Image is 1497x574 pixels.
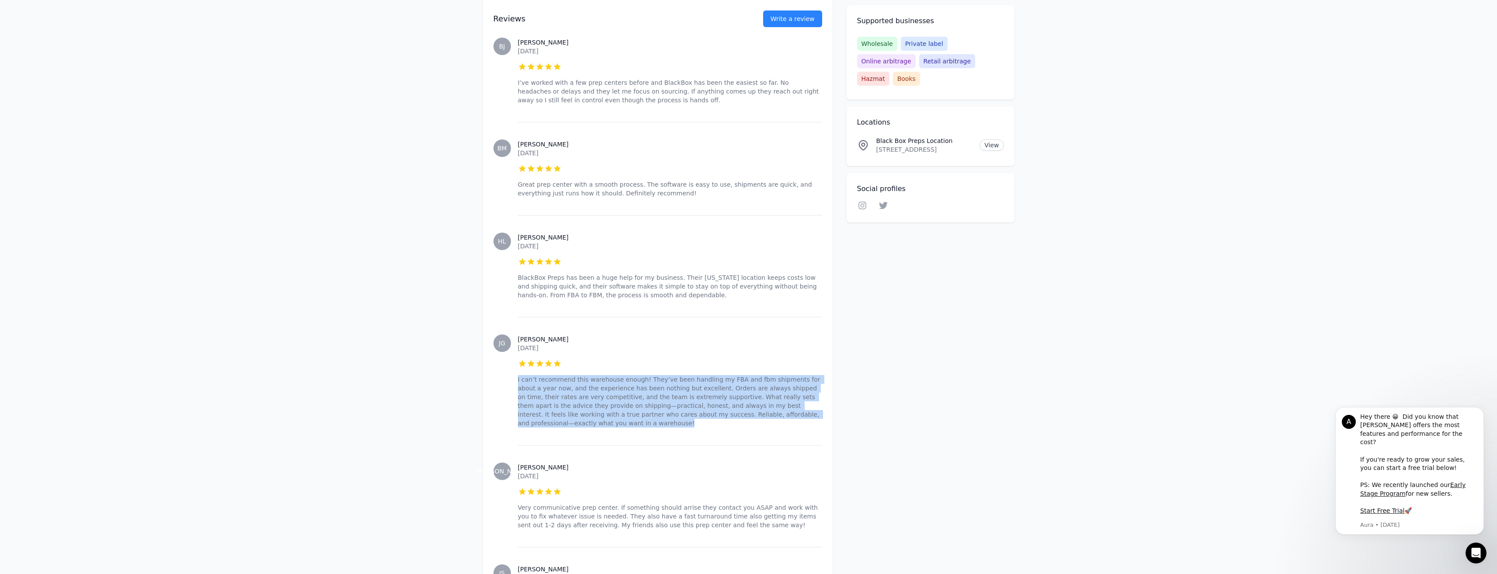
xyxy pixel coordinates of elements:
iframe: Intercom live chat [1466,543,1487,564]
time: [DATE] [518,344,538,351]
h3: [PERSON_NAME] [518,38,822,47]
span: Wholesale [857,37,897,51]
h3: [PERSON_NAME] [518,140,822,149]
iframe: Intercom notifications message [1322,404,1497,568]
span: Online arbitrage [857,54,916,68]
a: View [979,139,1004,151]
span: JG [499,340,505,346]
p: Very communicative prep center. If something should arrise they contact you ASAP and work with yo... [518,503,822,529]
span: Private label [901,37,948,51]
time: [DATE] [518,243,538,250]
time: [DATE] [518,48,538,55]
a: Write a review [763,10,822,27]
span: BM [497,145,507,151]
h2: Locations [857,117,1004,128]
h3: [PERSON_NAME] [518,463,822,472]
h2: Reviews [493,13,735,25]
h2: Social profiles [857,184,1004,194]
time: [DATE] [518,150,538,157]
p: [STREET_ADDRESS] [876,145,973,154]
p: I’ve worked with a few prep centers before and BlackBox has been the easiest so far. No headaches... [518,78,822,104]
span: HL [498,238,506,244]
h2: Supported businesses [857,16,1004,26]
h3: [PERSON_NAME] [518,335,822,344]
span: BJ [499,43,505,49]
span: Books [893,72,920,86]
time: [DATE] [518,473,538,480]
p: BlackBox Preps has been a huge help for my business. Their [US_STATE] location keeps costs low an... [518,273,822,299]
span: [PERSON_NAME] [476,468,527,474]
p: I can’t recommend this warehouse enough! They’ve been handling my FBA and fbm shipments for about... [518,375,822,428]
span: Retail arbitrage [919,54,975,68]
p: Black Box Preps Location [876,136,973,145]
h3: [PERSON_NAME] [518,565,822,574]
span: Hazmat [857,72,889,86]
h3: [PERSON_NAME] [518,233,822,242]
p: Great prep center with a smooth process. The software is easy to use, shipments are quick, and ev... [518,180,822,198]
